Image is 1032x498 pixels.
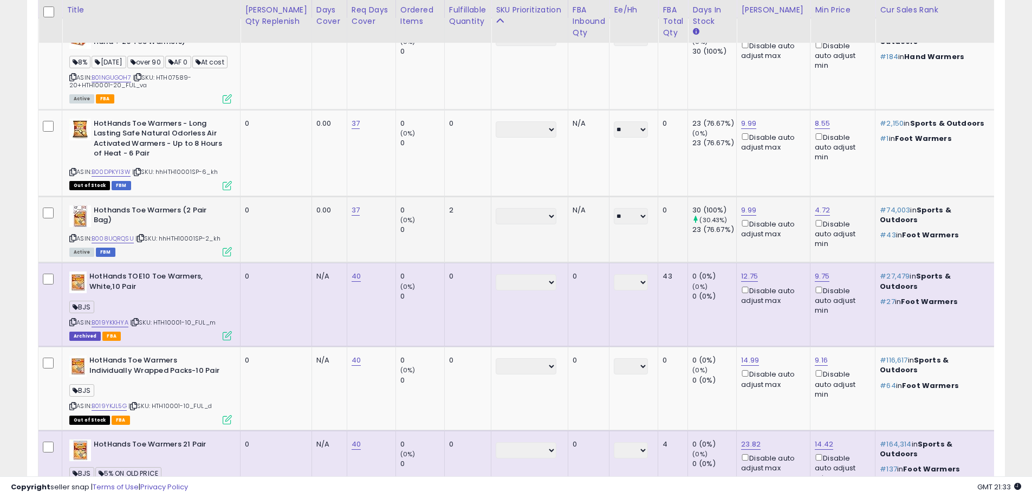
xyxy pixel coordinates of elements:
[192,56,228,68] span: At cost
[692,292,736,301] div: 0 (0%)
[573,205,601,215] div: N/A
[128,402,212,410] span: | SKU: HTH10001-10_FUL_d
[880,297,986,307] p: in
[880,118,904,128] span: #2,150
[449,355,483,365] div: 0
[11,482,50,492] strong: Copyright
[910,118,985,128] span: Sports & Outdoors
[69,94,94,104] span: All listings currently available for purchase on Amazon
[127,56,164,68] span: over 90
[400,439,444,449] div: 0
[132,167,218,176] span: | SKU: hhHTH10001SP-6_kh
[69,181,110,190] span: All listings that are currently out of stock and unavailable for purchase on Amazon
[880,296,894,307] span: #27
[400,355,444,365] div: 0
[880,381,986,391] p: in
[69,27,232,102] div: ASIN:
[815,452,867,483] div: Disable auto adjust min
[692,27,699,37] small: Days In Stock.
[69,73,192,89] span: | SKU: HTH07589-20+HTH10001-20_FUL_va
[692,119,736,128] div: 23 (76.67%)
[69,205,232,256] div: ASIN:
[880,355,949,375] span: Sports & Outdoors
[904,51,964,62] span: Hand Warmers
[94,439,225,452] b: HotHands Toe Warmers 21 Pair
[69,355,87,377] img: 516vTweeuAL._SL40_.jpg
[880,439,911,449] span: #164,314
[245,4,307,27] div: [PERSON_NAME] Qty Replenish
[69,416,110,425] span: All listings that are currently out of stock and unavailable for purchase on Amazon
[692,205,736,215] div: 30 (100%)
[880,27,951,47] span: Sports & Outdoors
[880,119,986,128] p: in
[449,439,483,449] div: 0
[692,439,736,449] div: 0 (0%)
[69,439,91,461] img: 51AnpoHKPEL._SL40_.jpg
[316,119,339,128] div: 0.00
[112,416,130,425] span: FBA
[352,118,360,129] a: 37
[449,119,483,128] div: 0
[92,73,131,82] a: B01NGUGOH7
[140,482,188,492] a: Privacy Policy
[400,271,444,281] div: 0
[692,355,736,365] div: 0 (0%)
[316,439,339,449] div: N/A
[741,439,761,450] a: 23.82
[400,450,416,458] small: (0%)
[400,4,440,27] div: Ordered Items
[880,51,898,62] span: #184
[400,138,444,148] div: 0
[400,282,416,291] small: (0%)
[400,129,416,138] small: (0%)
[92,318,128,327] a: B019YKKHYA
[663,205,679,215] div: 0
[902,230,959,240] span: Foot Warmers
[69,271,87,293] img: 51VdZAvEBcL._SL40_.jpg
[94,205,225,228] b: Hothands Toe Warmers (2 Pair Bag)
[692,225,736,235] div: 23 (76.67%)
[880,205,910,215] span: #74,003
[573,271,601,281] div: 0
[741,355,759,366] a: 14.99
[880,439,986,459] p: in
[880,464,986,474] p: in
[400,225,444,235] div: 0
[815,218,867,249] div: Disable auto adjust min
[69,384,94,397] span: BJS
[692,4,732,27] div: Days In Stock
[895,133,952,144] span: Foot Warmers
[663,119,679,128] div: 0
[245,271,303,281] div: 0
[69,355,232,423] div: ASIN:
[400,205,444,215] div: 0
[815,205,830,216] a: 4.72
[573,119,601,128] div: N/A
[400,376,444,385] div: 0
[69,205,91,227] img: 513Jq-csUZL._SL40_.jpg
[663,4,683,38] div: FBA Total Qty
[741,118,756,129] a: 9.99
[245,119,303,128] div: 0
[352,355,361,366] a: 40
[316,355,339,365] div: N/A
[316,4,342,27] div: Days Cover
[880,230,986,240] p: in
[400,216,416,224] small: (0%)
[92,234,134,243] a: B008UQRQSU
[316,271,339,281] div: N/A
[880,133,888,144] span: #1
[663,439,679,449] div: 4
[880,205,951,225] span: Sports & Outdoors
[815,368,867,399] div: Disable auto adjust min
[165,56,191,68] span: AF 0
[69,56,90,68] span: 8%
[89,355,221,378] b: HotHands Toe Warmers Individually Wrapped Packs-10 Pair
[69,248,94,257] span: All listings currently available for purchase on Amazon
[815,271,829,282] a: 9.75
[400,292,444,301] div: 0
[245,355,303,365] div: 0
[880,271,951,291] span: Sports & Outdoors
[352,271,361,282] a: 40
[880,464,897,474] span: #137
